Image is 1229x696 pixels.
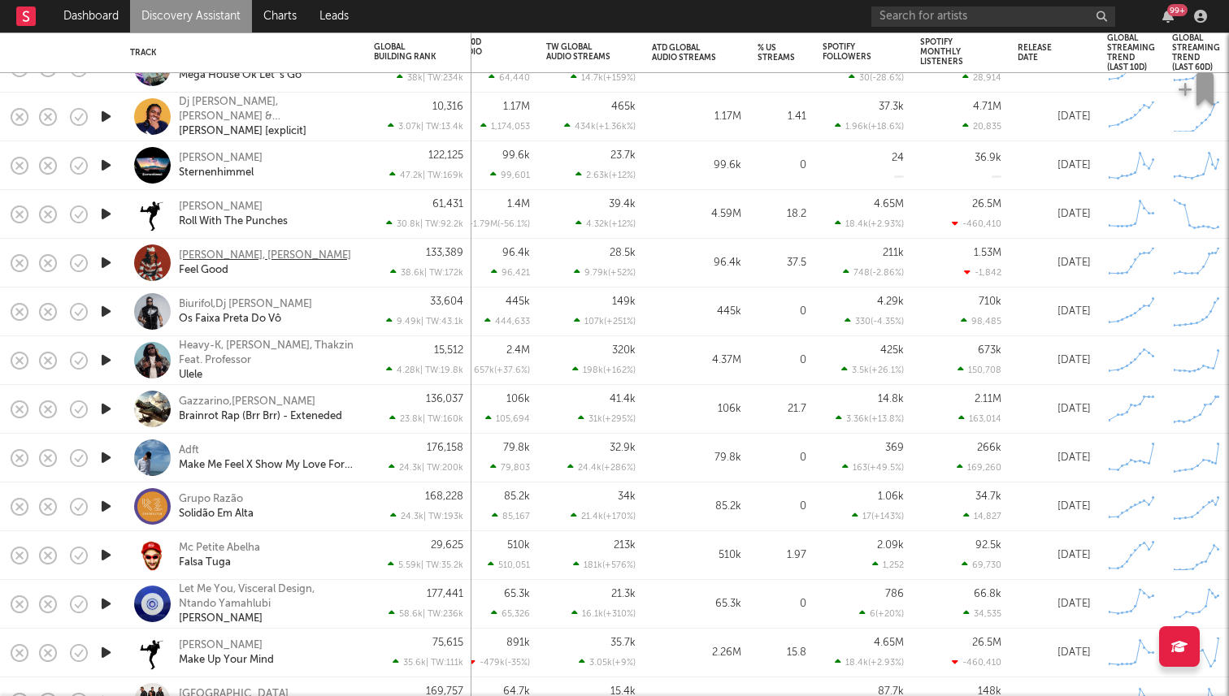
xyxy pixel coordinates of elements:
[758,302,806,322] div: 0
[952,657,1001,668] div: -460,410
[179,582,354,612] a: Let Me You, Visceral Design, Ntando Yamahlubi
[978,345,1001,356] div: 673k
[842,462,904,473] div: 163 ( +49.5 % )
[610,638,636,648] div: 35.7k
[504,491,530,502] div: 85.2k
[179,612,263,626] a: [PERSON_NAME]
[652,497,741,517] div: 85.2k
[426,394,463,404] div: 136,037
[428,150,463,161] div: 122,125
[179,492,243,507] div: Grupo Razão
[179,297,312,312] a: Biurifol,Dj [PERSON_NAME]
[758,43,795,63] div: % US Streams
[974,248,1001,258] div: 1.53M
[652,156,741,175] div: 99.6k
[179,556,231,570] div: Falsa Tuga
[571,511,636,521] div: 21.4k ( +170 % )
[579,657,636,668] div: 3.05k ( +9 % )
[179,200,263,214] div: [PERSON_NAME]
[975,491,1001,502] div: 34.7k
[485,413,530,424] div: 105,694
[835,218,904,229] div: 18.4k ( +2.93 % )
[877,296,904,307] div: 4.29k
[652,594,741,614] div: 65.3k
[179,409,342,424] a: Brainrot Rap (Brr Brr) - Exteneded
[877,540,904,551] div: 2.09k
[567,462,636,473] div: 24.4k ( +286 % )
[614,540,636,551] div: 213k
[507,540,530,551] div: 510k
[1018,253,1091,273] div: [DATE]
[564,121,636,132] div: 434k ( +1.36k % )
[874,199,904,210] div: 4.65M
[374,42,439,62] div: Global Building Rank
[179,312,281,326] a: Os Faixa Preta Do Vô
[1018,497,1091,517] div: [DATE]
[179,395,315,409] div: Gazzarino,[PERSON_NAME]
[489,72,530,83] div: 64,440
[758,156,806,175] div: 0
[179,249,351,263] a: [PERSON_NAME], [PERSON_NAME]
[878,491,904,502] div: 1.06k
[179,124,306,139] a: [PERSON_NAME] [explicit]
[507,199,530,210] div: 1.4M
[652,351,741,370] div: 4.37M
[179,443,199,458] a: Adft
[502,150,530,161] div: 99.6k
[852,511,904,521] div: 17 ( +143 % )
[432,102,463,112] div: 10,316
[374,365,463,375] div: 4.28k | TW: 19.8k
[1018,594,1091,614] div: [DATE]
[463,365,530,375] div: 657k ( +37.6 % )
[885,443,904,453] div: 369
[578,413,636,424] div: 31k ( +295 % )
[874,638,904,648] div: 4.65M
[823,42,879,62] div: Spotify Followers
[958,365,1001,375] div: 150,708
[458,218,530,229] div: -1.79M ( -56.1 % )
[488,560,530,570] div: 510,051
[859,608,904,619] div: 6 ( +20 % )
[1172,33,1220,72] div: Global Streaming Trend (last 60d)
[977,443,1001,453] div: 266k
[374,267,463,278] div: 38.6k | TW: 172k
[835,657,904,668] div: 18.4k ( +2.93 % )
[571,608,636,619] div: 16.1k ( +310 % )
[883,248,904,258] div: 211k
[1018,107,1091,127] div: [DATE]
[1018,448,1091,468] div: [DATE]
[374,462,463,473] div: 24.3k | TW: 200k
[962,121,1001,132] div: 20,835
[962,72,1001,83] div: 28,914
[1018,205,1091,224] div: [DATE]
[374,560,463,570] div: 5.59k | TW: 35.2k
[878,394,904,404] div: 14.8k
[426,248,463,258] div: 133,389
[179,151,263,166] div: [PERSON_NAME]
[374,511,463,521] div: 24.3k | TW: 193k
[179,339,354,368] a: Heavy-K, [PERSON_NAME], Thakzin Feat. Professor
[491,608,530,619] div: 65,326
[503,102,530,112] div: 1.17M
[758,594,806,614] div: 0
[963,608,1001,619] div: 34,535
[434,345,463,356] div: 15,512
[758,546,806,565] div: 1.97
[427,589,463,599] div: 177,441
[469,657,530,668] div: -479k ( -35 % )
[492,511,530,521] div: 85,167
[652,107,741,127] div: 1.17M
[871,6,1115,27] input: Search for artists
[974,589,1001,599] div: 66.8k
[374,657,463,668] div: 35.6k | TW: 111k
[179,263,228,278] div: Feel Good
[975,153,1001,163] div: 36.9k
[964,267,1001,278] div: -1,842
[973,102,1001,112] div: 4.71M
[546,42,611,62] div: TW Global Audio Streams
[920,37,977,67] div: Spotify Monthly Listeners
[179,368,202,383] a: Ulele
